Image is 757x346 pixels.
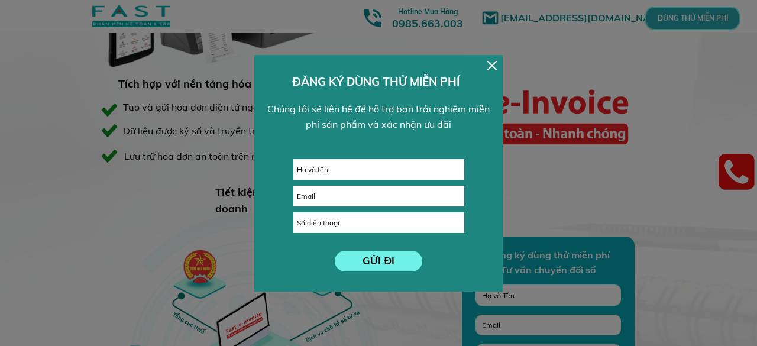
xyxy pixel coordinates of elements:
h3: ĐĂNG KÝ DÙNG THỬ MIỄN PHÍ [292,73,465,90]
input: Số điện thoại [294,213,464,232]
p: GỬI ĐI [335,251,423,271]
input: Họ và tên [294,160,464,179]
input: Email [294,186,464,206]
div: Chúng tôi sẽ liên hệ để hỗ trợ bạn trải nghiệm miễn phí sản phẩm và xác nhận ưu đãi [262,102,496,132]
